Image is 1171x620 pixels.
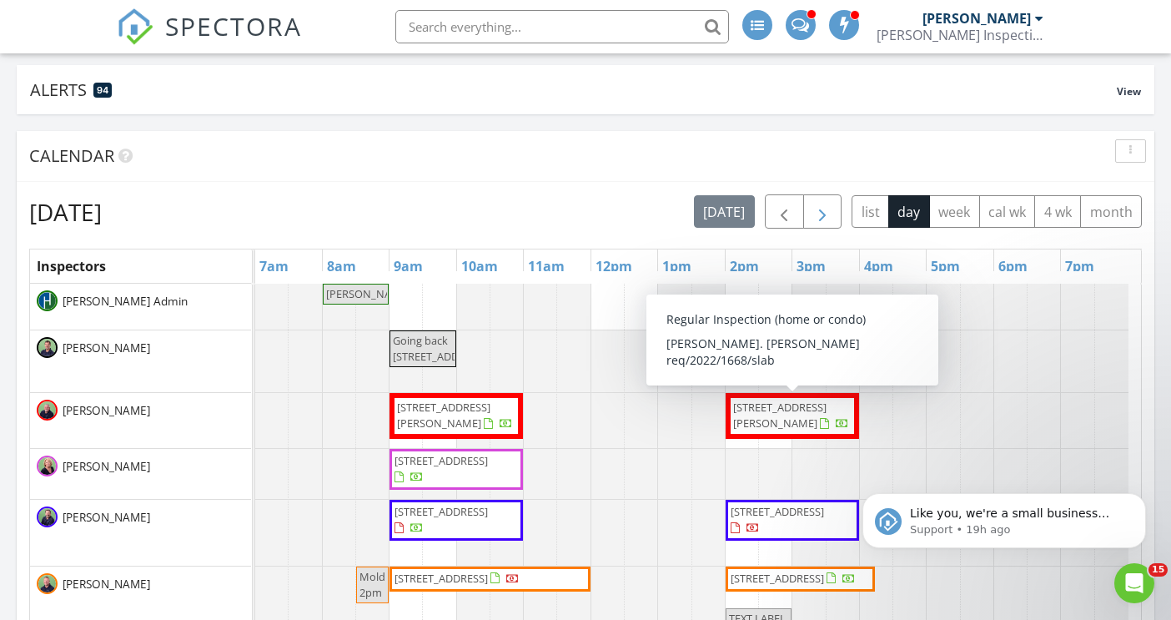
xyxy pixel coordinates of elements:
[733,400,827,431] span: [STREET_ADDRESS][PERSON_NAME]
[927,253,964,280] a: 5pm
[59,340,153,356] span: [PERSON_NAME]
[994,253,1032,280] a: 6pm
[979,195,1036,228] button: cal wk
[731,504,824,519] span: [STREET_ADDRESS]
[37,400,58,421] img: sanford_231020_1051_edited_1.jpg
[395,10,729,43] input: Search everything...
[397,400,490,431] span: [STREET_ADDRESS][PERSON_NAME]
[30,78,1117,101] div: Alerts
[792,253,830,280] a: 3pm
[726,253,763,280] a: 2pm
[59,509,153,526] span: [PERSON_NAME]
[694,195,755,228] button: [DATE]
[37,290,58,311] img: hargroveinspectionsvertical.png
[37,573,58,594] img: chip_231020_0934_edited_1.jpg
[1117,84,1141,98] span: View
[59,576,153,592] span: [PERSON_NAME]
[393,333,486,364] span: Going back [STREET_ADDRESS]
[877,27,1043,43] div: Hargrove Inspection Services, Inc.
[117,8,153,45] img: The Best Home Inspection Software - Spectora
[888,195,930,228] button: day
[29,195,102,229] h2: [DATE]
[59,293,191,310] span: [PERSON_NAME] Admin
[731,571,824,586] span: [STREET_ADDRESS]
[922,10,1031,27] div: [PERSON_NAME]
[860,253,897,280] a: 4pm
[59,402,153,419] span: [PERSON_NAME]
[852,195,889,228] button: list
[359,569,385,600] span: Mold 2pm
[1080,195,1142,228] button: month
[117,23,302,58] a: SPECTORA
[1034,195,1081,228] button: 4 wk
[37,507,58,527] img: jamie_231020_0885_edited.jpg
[395,504,488,519] span: [STREET_ADDRESS]
[59,458,153,475] span: [PERSON_NAME]
[165,8,302,43] span: SPECTORA
[1114,563,1154,603] iframe: Intercom live chat
[37,337,58,358] img: john_231020_1325_edited.jpg
[395,453,488,468] span: [STREET_ADDRESS]
[255,253,293,280] a: 7am
[1148,563,1168,577] span: 15
[765,194,804,229] button: Previous day
[457,253,502,280] a: 10am
[591,253,636,280] a: 12pm
[389,253,427,280] a: 9am
[323,253,360,280] a: 8am
[37,257,106,275] span: Inspectors
[658,253,696,280] a: 1pm
[97,84,108,96] span: 94
[1061,253,1098,280] a: 7pm
[37,456,58,476] img: rita_231020_0971_edited.jpg
[929,195,980,228] button: week
[837,458,1171,575] iframe: Intercom notifications message
[395,571,488,586] span: [STREET_ADDRESS]
[29,144,114,167] span: Calendar
[326,286,410,301] span: [PERSON_NAME]
[803,194,842,229] button: Next day
[524,253,569,280] a: 11am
